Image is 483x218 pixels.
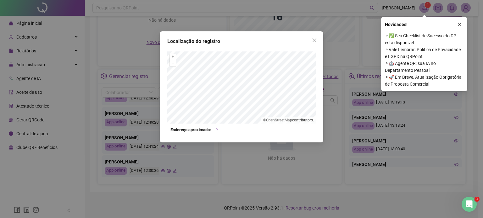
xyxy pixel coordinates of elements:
[170,54,176,60] button: +
[385,21,408,28] span: Novidades !
[385,74,464,88] span: ⚬ 🚀 Em Breve, Atualização Obrigatória de Proposta Comercial
[170,127,211,133] strong: Endereço aproximado:
[214,128,218,132] span: loading
[167,38,316,45] div: Localização do registro
[475,197,480,202] span: 1
[309,35,319,45] button: Close
[385,60,464,74] span: ⚬ 🤖 Agente QR: sua IA no Departamento Pessoal
[385,46,464,60] span: ⚬ Vale Lembrar: Política de Privacidade e LGPD na QRPoint
[266,118,292,122] a: OpenStreetMap
[462,197,477,212] iframe: Intercom live chat
[263,118,314,122] li: © contributors.
[170,60,176,66] button: –
[312,38,317,43] span: close
[385,32,464,46] span: ⚬ ✅ Seu Checklist de Sucesso do DP está disponível
[458,22,462,27] span: close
